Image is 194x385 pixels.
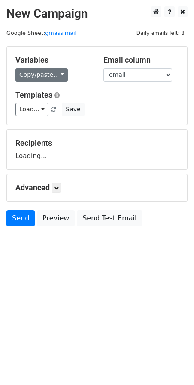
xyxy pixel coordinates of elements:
[6,30,76,36] small: Google Sheet:
[15,90,52,99] a: Templates
[15,68,68,82] a: Copy/paste...
[151,344,194,385] iframe: Chat Widget
[15,138,179,161] div: Loading...
[62,103,84,116] button: Save
[133,30,188,36] a: Daily emails left: 8
[15,138,179,148] h5: Recipients
[103,55,179,65] h5: Email column
[77,210,142,226] a: Send Test Email
[15,103,48,116] a: Load...
[15,183,179,192] h5: Advanced
[133,28,188,38] span: Daily emails left: 8
[37,210,75,226] a: Preview
[6,6,188,21] h2: New Campaign
[45,30,76,36] a: gmass mail
[6,210,35,226] a: Send
[15,55,91,65] h5: Variables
